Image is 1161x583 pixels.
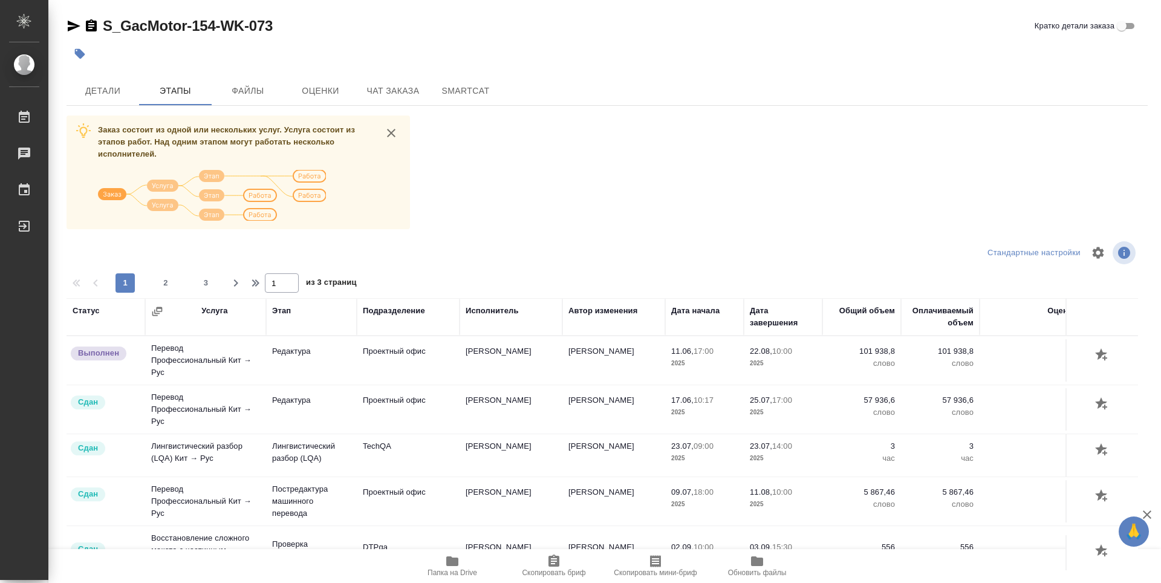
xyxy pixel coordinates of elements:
[671,305,720,317] div: Дата начала
[145,434,266,477] td: Лингвистический разбор (LQA) Кит → Рус
[568,305,637,317] div: Автор изменения
[382,124,400,142] button: close
[1092,345,1113,366] button: Добавить оценку
[907,406,974,419] p: слово
[1119,516,1149,547] button: 🙏
[562,535,665,578] td: [PERSON_NAME]
[503,549,605,583] button: Скопировать бриф
[78,347,119,359] p: Выполнен
[772,441,792,451] p: 14:00
[828,406,895,419] p: слово
[772,347,792,356] p: 10:00
[156,277,175,289] span: 2
[750,452,816,464] p: 2025
[272,345,351,357] p: Редактура
[460,339,562,382] td: [PERSON_NAME]
[357,535,460,578] td: DTPqa
[357,434,460,477] td: TechQA
[694,441,714,451] p: 09:00
[306,275,357,293] span: из 3 страниц
[364,83,422,99] span: Чат заказа
[145,385,266,434] td: Перевод Профессиональный Кит → Рус
[98,125,355,158] span: Заказ состоит из одной или нескольких услуг. Услуга состоит из этапов работ. Над одним этапом мог...
[1113,241,1138,264] span: Посмотреть информацию
[907,498,974,510] p: слово
[1035,20,1114,32] span: Кратко детали заказа
[694,542,714,552] p: 10:00
[272,483,351,519] p: Постредактура машинного перевода
[907,440,974,452] p: 3
[614,568,697,577] span: Скопировать мини-бриф
[197,273,216,293] button: 3
[671,498,738,510] p: 2025
[437,83,495,99] span: SmartCat
[74,83,132,99] span: Детали
[694,347,714,356] p: 17:00
[694,487,714,497] p: 18:00
[828,452,895,464] p: час
[272,440,351,464] p: Лингвистический разбор (LQA)
[750,542,772,552] p: 03.09,
[839,305,895,317] div: Общий объем
[907,357,974,370] p: слово
[145,336,266,385] td: Перевод Профессиональный Кит → Рус
[750,357,816,370] p: 2025
[671,357,738,370] p: 2025
[671,542,694,552] p: 02.09,
[750,406,816,419] p: 2025
[750,396,772,405] p: 25.07,
[460,480,562,523] td: [PERSON_NAME]
[78,488,98,500] p: Сдан
[828,541,895,553] p: 556
[671,441,694,451] p: 23.07,
[272,538,351,575] p: Проверка подверстки стандарт (DTPqa)
[272,305,291,317] div: Этап
[772,542,792,552] p: 15:30
[1092,486,1113,507] button: Добавить оценку
[562,434,665,477] td: [PERSON_NAME]
[562,388,665,431] td: [PERSON_NAME]
[67,41,93,67] button: Добавить тэг
[78,543,98,555] p: Сдан
[671,452,738,464] p: 2025
[201,305,227,317] div: Услуга
[1084,238,1113,267] span: Настроить таблицу
[219,83,277,99] span: Файлы
[750,441,772,451] p: 23.07,
[828,440,895,452] p: 3
[772,396,792,405] p: 17:00
[907,486,974,498] p: 5 867,46
[728,568,787,577] span: Обновить файлы
[750,487,772,497] p: 11.08,
[402,549,503,583] button: Папка на Drive
[357,388,460,431] td: Проектный офис
[460,535,562,578] td: [PERSON_NAME]
[197,277,216,289] span: 3
[78,396,98,408] p: Сдан
[907,541,974,553] p: 556
[562,480,665,523] td: [PERSON_NAME]
[460,434,562,477] td: [PERSON_NAME]
[907,452,974,464] p: час
[67,19,81,33] button: Скопировать ссылку для ЯМессенджера
[828,345,895,357] p: 101 938,8
[671,406,738,419] p: 2025
[522,568,585,577] span: Скопировать бриф
[103,18,273,34] a: S_GacMotor-154-WK-073
[772,487,792,497] p: 10:00
[562,339,665,382] td: [PERSON_NAME]
[907,305,974,329] div: Оплачиваемый объем
[828,357,895,370] p: слово
[671,347,694,356] p: 11.06,
[750,305,816,329] div: Дата завершения
[671,487,694,497] p: 09.07,
[1092,440,1113,461] button: Добавить оценку
[466,305,519,317] div: Исполнитель
[828,394,895,406] p: 57 936,6
[828,498,895,510] p: слово
[460,388,562,431] td: [PERSON_NAME]
[671,396,694,405] p: 17.06,
[1092,394,1113,415] button: Добавить оценку
[151,305,163,318] button: Сгруппировать
[357,339,460,382] td: Проектный офис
